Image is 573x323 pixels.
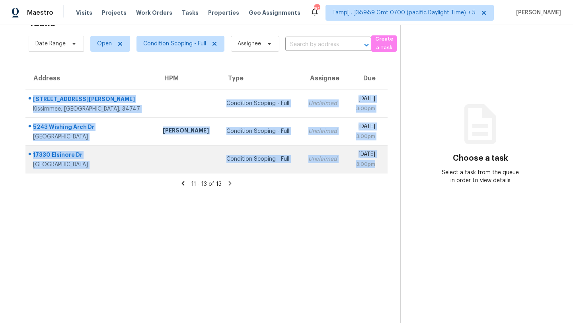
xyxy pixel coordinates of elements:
input: Search by address [285,39,349,51]
h3: Choose a task [453,154,508,162]
th: Type [220,67,302,90]
div: [STREET_ADDRESS][PERSON_NAME] [33,95,150,105]
div: 17330 Elsinore Dr [33,151,150,161]
div: Condition Scoping - Full [226,99,296,107]
button: Open [361,39,372,51]
div: Condition Scoping - Full [226,127,296,135]
div: [DATE] [353,95,375,105]
button: Create a Task [371,35,397,52]
h2: Tasks [29,19,55,27]
div: Unclaimed [308,155,341,163]
span: Maestro [27,9,53,17]
div: Unclaimed [308,127,341,135]
span: Work Orders [136,9,172,17]
span: Open [97,40,112,48]
span: Properties [208,9,239,17]
div: 5243 Wishing Arch Dr [33,123,150,133]
span: Tamp[…]3:59:59 Gmt 0700 (pacific Daylight Time) + 5 [332,9,476,17]
span: Geo Assignments [249,9,300,17]
th: Due [347,67,388,90]
div: Select a task from the queue in order to view details [440,169,520,185]
div: Condition Scoping - Full [226,155,296,163]
div: [DATE] [353,150,375,160]
div: Unclaimed [308,99,341,107]
div: 3:00pm [353,160,375,168]
div: 3:00pm [353,105,375,113]
th: Assignee [302,67,347,90]
div: 103 [314,5,320,13]
th: HPM [156,67,220,90]
span: 11 - 13 of 13 [191,181,222,187]
span: [PERSON_NAME] [513,9,561,17]
div: [DATE] [353,123,375,132]
span: Date Range [35,40,66,48]
span: Assignee [238,40,261,48]
span: Tasks [182,10,199,16]
div: 3:00pm [353,132,375,140]
span: Visits [76,9,92,17]
span: Projects [102,9,127,17]
th: Address [25,67,156,90]
div: [GEOGRAPHIC_DATA] [33,133,150,141]
span: Create a Task [375,35,393,53]
div: [GEOGRAPHIC_DATA] [33,161,150,169]
span: Condition Scoping - Full [143,40,206,48]
div: Kissimmee, [GEOGRAPHIC_DATA], 34747 [33,105,150,113]
div: [PERSON_NAME] [163,126,214,136]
